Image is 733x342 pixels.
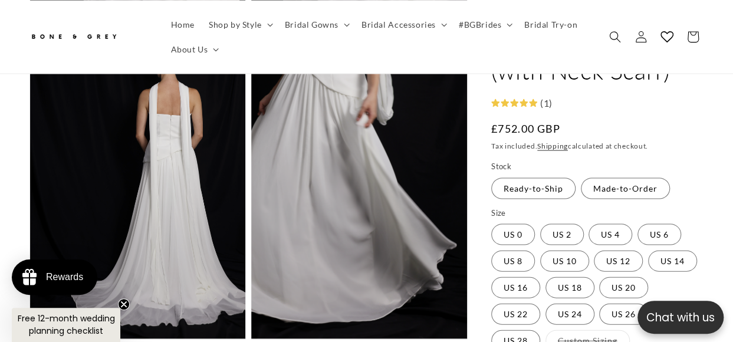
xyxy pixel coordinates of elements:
label: US 14 [648,251,697,272]
span: Bridal Accessories [361,19,436,29]
div: [PERSON_NAME] [9,70,87,83]
label: US 0 [491,224,535,245]
div: Free 12-month wedding planning checklistClose teaser [12,308,120,342]
label: US 18 [545,277,594,298]
div: [DATE] [131,70,155,83]
span: About Us [171,44,208,54]
label: US 2 [540,224,584,245]
label: US 24 [545,304,594,325]
span: Shop by Style [209,19,262,29]
label: US 12 [594,251,643,272]
div: Tax included. calculated at checkout. [491,140,704,152]
label: Ready-to-Ship [491,178,576,199]
span: Bridal Try-on [524,19,577,29]
label: US 4 [589,224,632,245]
a: Home [164,12,202,37]
legend: Stock [491,161,512,173]
label: US 8 [491,251,535,272]
button: Write a review [596,21,674,41]
span: Home [171,19,195,29]
summary: Bridal Accessories [354,12,452,37]
img: Bone and Grey Bridal [29,27,118,47]
summary: Bridal Gowns [278,12,354,37]
summary: Search [602,24,628,50]
label: US 16 [491,277,540,298]
label: US 20 [599,277,648,298]
button: Close teaser [118,298,130,310]
label: Made-to-Order [581,178,670,199]
span: #BGBrides [459,19,501,29]
div: (1) [537,95,553,112]
span: Free 12-month wedding planning checklist [18,313,115,337]
summary: About Us [164,37,224,61]
a: Bridal Try-on [517,12,584,37]
label: US 10 [540,251,589,272]
p: Chat with us [637,309,724,326]
div: I got to try this on in the [GEOGRAPHIC_DATA] studio before it launched on the website and omg, i... [9,103,155,196]
a: Bone and Grey Bridal [25,22,152,51]
span: Bridal Gowns [285,19,338,29]
div: Rewards [46,272,83,282]
button: Open chatbox [637,301,724,334]
summary: Shop by Style [202,12,278,37]
span: £752.00 GBP [491,121,560,137]
a: Shipping [537,142,568,150]
label: US 26 [599,304,648,325]
label: US 6 [637,224,681,245]
summary: #BGBrides [452,12,517,37]
label: US 22 [491,304,540,325]
legend: Size [491,208,507,219]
